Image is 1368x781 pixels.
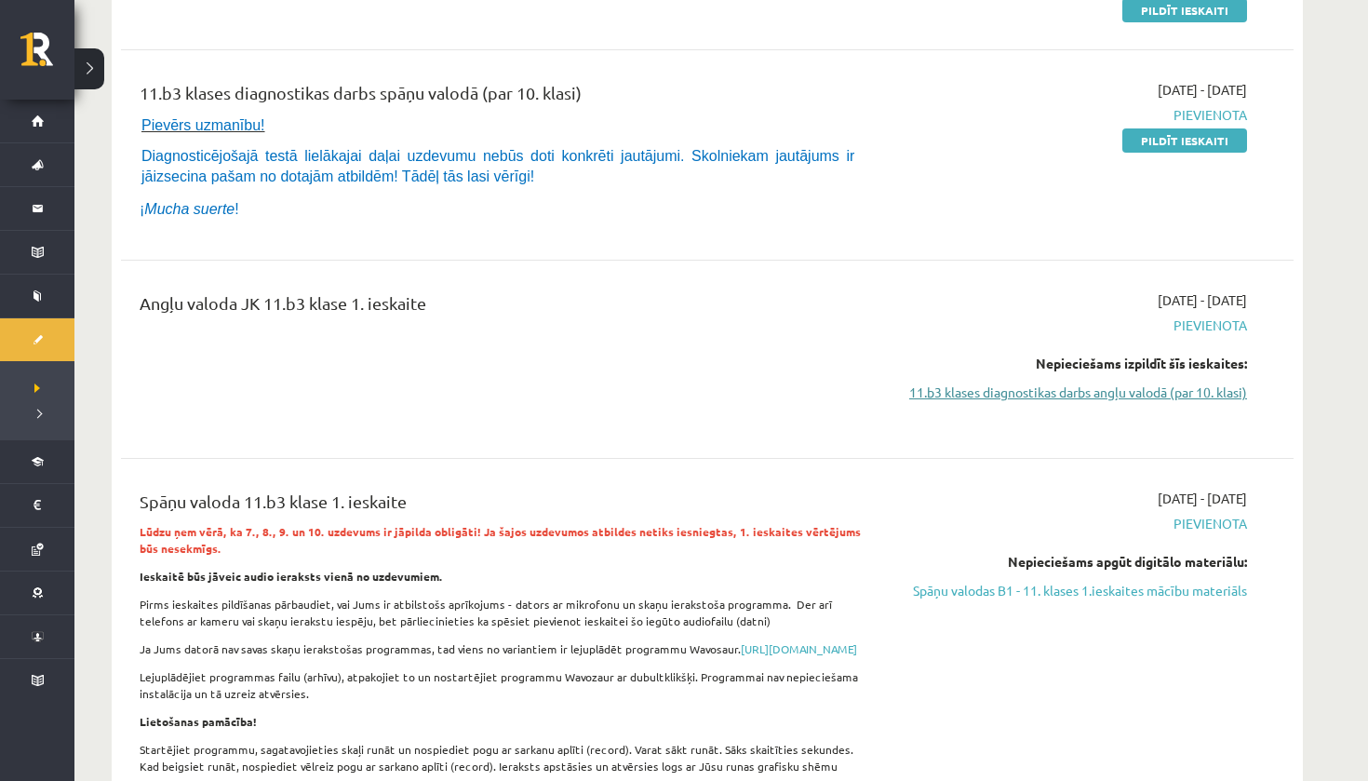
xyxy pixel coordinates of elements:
p: Pirms ieskaites pildīšanas pārbaudiet, vai Jums ir atbilstošs aprīkojums - dators ar mikrofonu un... [140,596,868,629]
span: [DATE] - [DATE] [1158,489,1247,508]
a: Spāņu valodas B1 - 11. klases 1.ieskaites mācību materiāls [896,581,1247,600]
div: Nepieciešams izpildīt šīs ieskaites: [896,354,1247,373]
span: ¡ ! [140,201,239,217]
a: Pildīt ieskaiti [1122,128,1247,153]
span: Pievērs uzmanību! [141,117,265,133]
strong: Ieskaitē būs jāveic audio ieraksts vienā no uzdevumiem. [140,569,443,584]
span: Pievienota [896,105,1247,125]
a: [URL][DOMAIN_NAME] [741,641,857,656]
p: Ja Jums datorā nav savas skaņu ierakstošas programmas, tad viens no variantiem ir lejuplādēt prog... [140,640,868,657]
a: Rīgas 1. Tālmācības vidusskola [20,33,74,79]
i: Mucha suerte [144,201,235,217]
p: Lejuplādējiet programmas failu (arhīvu), atpakojiet to un nostartējiet programmu Wavozaur ar dubu... [140,668,868,702]
strong: Lūdzu ņem vērā, ka 7., 8., 9. un 10. uzdevums ir jāpilda obligāti! Ja šajos uzdevumos atbildes ne... [140,524,861,556]
div: Spāņu valoda 11.b3 klase 1. ieskaite [140,489,868,523]
strong: Lietošanas pamācība! [140,714,257,729]
span: [DATE] - [DATE] [1158,80,1247,100]
span: Pievienota [896,514,1247,533]
span: [DATE] - [DATE] [1158,290,1247,310]
div: Nepieciešams apgūt digitālo materiālu: [896,552,1247,572]
a: 11.b3 klases diagnostikas darbs angļu valodā (par 10. klasi) [896,383,1247,402]
span: Pievienota [896,316,1247,335]
div: Angļu valoda JK 11.b3 klase 1. ieskaite [140,290,868,325]
div: 11.b3 klases diagnostikas darbs spāņu valodā (par 10. klasi) [140,80,868,114]
span: Diagnosticējošajā testā lielākajai daļai uzdevumu nebūs doti konkrēti jautājumi. Skolniekam jautā... [141,148,854,184]
p: Startējiet programmu, sagatavojieties skaļi runāt un nospiediet pogu ar sarkanu aplīti (record). ... [140,741,868,774]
